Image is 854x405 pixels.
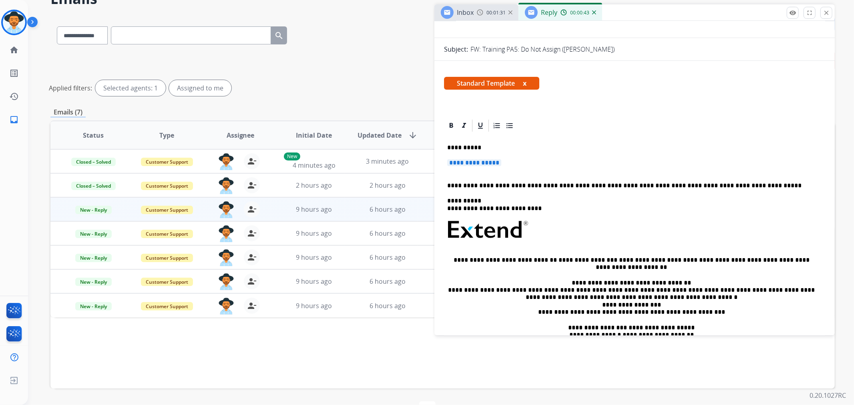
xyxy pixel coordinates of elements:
[50,107,86,117] p: Emails (7)
[3,11,25,34] img: avatar
[570,10,589,16] span: 00:00:43
[218,225,234,242] img: agent-avatar
[444,77,539,90] span: Standard Template
[141,182,193,190] span: Customer Support
[218,153,234,170] img: agent-avatar
[75,206,112,214] span: New - Reply
[408,130,418,140] mat-icon: arrow_downward
[470,44,615,54] p: FW: Training PA5: Do Not Assign ([PERSON_NAME])
[486,10,506,16] span: 00:01:31
[296,130,332,140] span: Initial Date
[218,249,234,266] img: agent-avatar
[141,230,193,238] span: Customer Support
[274,31,284,40] mat-icon: search
[75,278,112,286] span: New - Reply
[169,80,231,96] div: Assigned to me
[75,230,112,238] span: New - Reply
[823,9,830,16] mat-icon: close
[141,302,193,311] span: Customer Support
[445,120,457,132] div: Bold
[247,229,257,238] mat-icon: person_remove
[218,298,234,315] img: agent-avatar
[75,254,112,262] span: New - Reply
[9,68,19,78] mat-icon: list_alt
[75,302,112,311] span: New - Reply
[49,83,92,93] p: Applied filters:
[71,182,116,190] span: Closed – Solved
[227,130,255,140] span: Assignee
[159,130,174,140] span: Type
[358,130,402,140] span: Updated Date
[293,161,336,170] span: 4 minutes ago
[83,130,104,140] span: Status
[366,157,409,166] span: 3 minutes ago
[247,180,257,190] mat-icon: person_remove
[141,158,193,166] span: Customer Support
[141,254,193,262] span: Customer Support
[370,205,406,214] span: 6 hours ago
[141,278,193,286] span: Customer Support
[444,44,468,54] p: Subject:
[296,277,332,286] span: 9 hours ago
[9,115,19,124] mat-icon: inbox
[95,80,166,96] div: Selected agents: 1
[474,120,486,132] div: Underline
[141,206,193,214] span: Customer Support
[71,158,116,166] span: Closed – Solved
[218,273,234,290] img: agent-avatar
[296,229,332,238] span: 9 hours ago
[296,253,332,262] span: 9 hours ago
[247,301,257,311] mat-icon: person_remove
[247,253,257,262] mat-icon: person_remove
[541,8,557,17] span: Reply
[457,8,474,17] span: Inbox
[810,391,846,400] p: 0.20.1027RC
[370,253,406,262] span: 6 hours ago
[284,152,300,160] p: New
[247,156,257,166] mat-icon: person_remove
[458,120,470,132] div: Italic
[370,181,406,190] span: 2 hours ago
[370,301,406,310] span: 6 hours ago
[296,205,332,214] span: 9 hours ago
[806,9,813,16] mat-icon: fullscreen
[9,45,19,55] mat-icon: home
[247,205,257,214] mat-icon: person_remove
[218,177,234,194] img: agent-avatar
[504,120,516,132] div: Bullet List
[789,9,796,16] mat-icon: remove_red_eye
[296,301,332,310] span: 9 hours ago
[370,277,406,286] span: 6 hours ago
[247,277,257,286] mat-icon: person_remove
[523,78,526,88] button: x
[296,181,332,190] span: 2 hours ago
[9,92,19,101] mat-icon: history
[491,120,503,132] div: Ordered List
[218,201,234,218] img: agent-avatar
[370,229,406,238] span: 6 hours ago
